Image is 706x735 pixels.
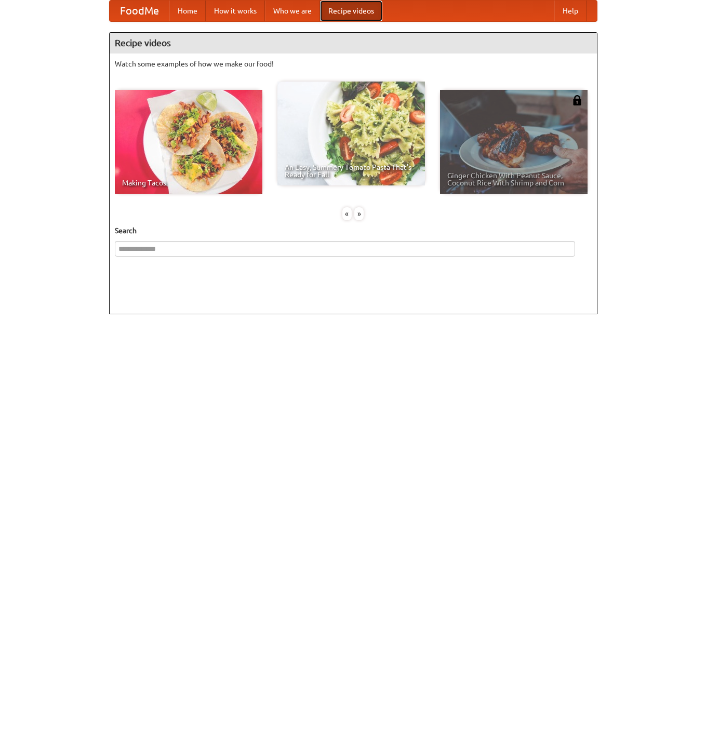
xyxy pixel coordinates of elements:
div: « [342,207,352,220]
a: An Easy, Summery Tomato Pasta That's Ready for Fall [277,82,425,185]
div: » [354,207,364,220]
a: FoodMe [110,1,169,21]
span: Making Tacos [122,179,255,186]
a: Making Tacos [115,90,262,194]
a: Home [169,1,206,21]
a: How it works [206,1,265,21]
h4: Recipe videos [110,33,597,54]
span: An Easy, Summery Tomato Pasta That's Ready for Fall [285,164,418,178]
a: Help [554,1,587,21]
p: Watch some examples of how we make our food! [115,59,592,69]
h5: Search [115,225,592,236]
a: Recipe videos [320,1,382,21]
img: 483408.png [572,95,582,105]
a: Who we are [265,1,320,21]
